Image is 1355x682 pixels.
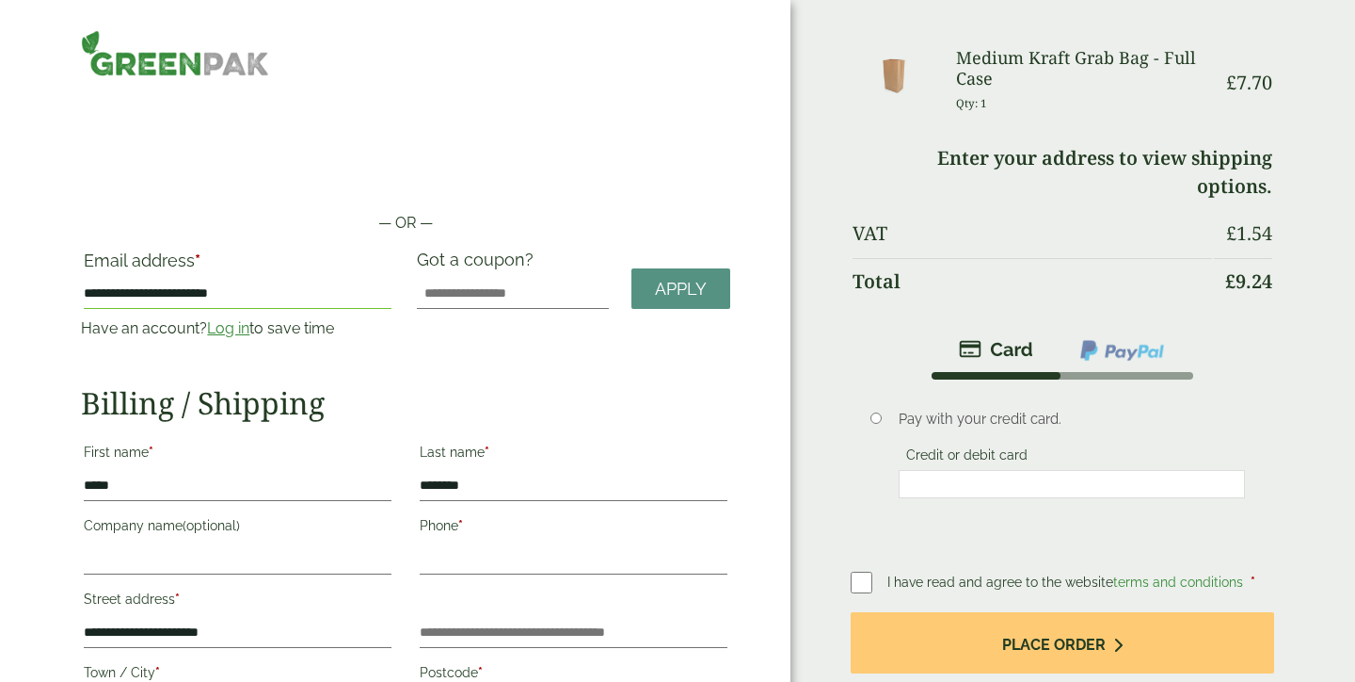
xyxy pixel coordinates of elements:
td: Enter your address to view shipping options. [853,136,1272,209]
abbr: required [195,251,200,270]
abbr: required [478,665,483,680]
label: Company name [84,512,391,544]
abbr: required [1251,575,1255,590]
p: Have an account? to save time [81,317,394,340]
span: I have read and agree to the website [887,575,1247,590]
a: terms and conditions [1113,575,1243,590]
label: Phone [420,512,727,544]
button: Place order [851,612,1274,674]
th: Total [853,258,1212,304]
abbr: required [155,665,160,680]
span: £ [1225,268,1235,294]
bdi: 7.70 [1226,70,1272,95]
abbr: required [458,518,463,533]
label: First name [84,439,391,471]
img: GreenPak Supplies [81,30,269,76]
small: Qty: 1 [956,96,987,110]
bdi: 1.54 [1226,220,1272,246]
span: £ [1226,220,1236,246]
label: Credit or debit card [899,447,1035,468]
label: Got a coupon? [417,250,541,279]
span: (optional) [183,518,240,533]
label: Last name [420,439,727,471]
abbr: required [149,445,153,460]
iframe: Secure card payment input frame [904,476,1239,493]
p: Pay with your credit card. [899,409,1245,430]
iframe: Secure payment button frame [81,152,730,189]
abbr: required [175,592,180,607]
label: Street address [84,586,391,618]
h3: Medium Kraft Grab Bag - Full Case [956,48,1211,89]
a: Apply [631,268,730,309]
img: stripe.png [959,338,1033,361]
abbr: required [485,445,489,460]
th: VAT [853,211,1212,256]
label: Email address [84,252,391,279]
bdi: 9.24 [1225,268,1272,294]
p: — OR — [81,212,730,235]
h2: Billing / Shipping [81,385,730,421]
span: £ [1226,70,1236,95]
span: Apply [655,279,707,300]
img: ppcp-gateway.png [1078,338,1166,363]
a: Log in [207,319,249,337]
